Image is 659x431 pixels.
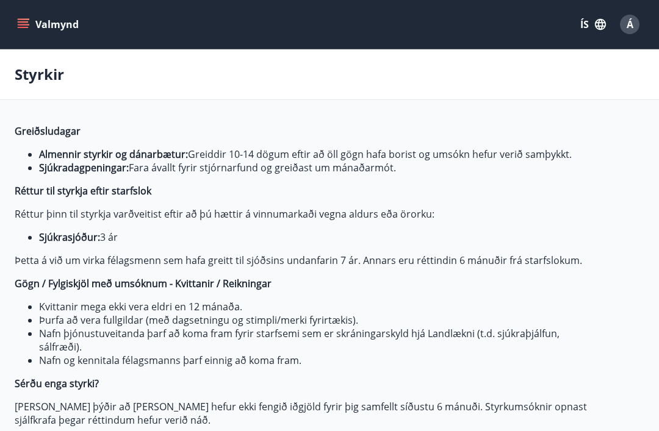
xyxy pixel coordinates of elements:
span: Á [627,18,633,31]
p: Styrkir [15,64,64,85]
li: Þurfa að vera fullgildar (með dagsetningu og stimpli/merki fyrirtækis). [39,313,591,327]
li: 3 ár [39,230,591,244]
button: menu [15,13,84,35]
strong: Sjúkrasjóður: [39,230,100,244]
p: [PERSON_NAME] þýðir að [PERSON_NAME] hefur ekki fengið iðgjöld fyrir þig samfellt síðustu 6 mánuð... [15,400,591,427]
strong: Réttur til styrkja eftir starfslok [15,184,151,198]
button: Á [615,10,644,39]
li: Nafn þjónustuveitanda þarf að koma fram fyrir starfsemi sem er skráningarskyld hjá Landlækni (t.d... [39,327,591,354]
strong: Gögn / Fylgiskjöl með umsóknum - Kvittanir / Reikningar [15,277,272,290]
strong: Sjúkradagpeningar: [39,161,129,174]
button: ÍS [574,13,613,35]
strong: Sérðu enga styrki? [15,377,99,390]
p: Þetta á við um virka félagsmenn sem hafa greitt til sjóðsins undanfarin 7 ár. Annars eru réttindi... [15,254,591,267]
li: Greiddir 10-14 dögum eftir að öll gögn hafa borist og umsókn hefur verið samþykkt. [39,148,591,161]
li: Fara ávallt fyrir stjórnarfund og greiðast um mánaðarmót. [39,161,591,174]
p: Réttur þinn til styrkja varðveitist eftir að þú hættir á vinnumarkaði vegna aldurs eða örorku: [15,207,591,221]
li: Nafn og kennitala félagsmanns þarf einnig að koma fram. [39,354,591,367]
strong: Almennir styrkir og dánarbætur: [39,148,188,161]
strong: Greiðsludagar [15,124,81,138]
li: Kvittanir mega ekki vera eldri en 12 mánaða. [39,300,591,313]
